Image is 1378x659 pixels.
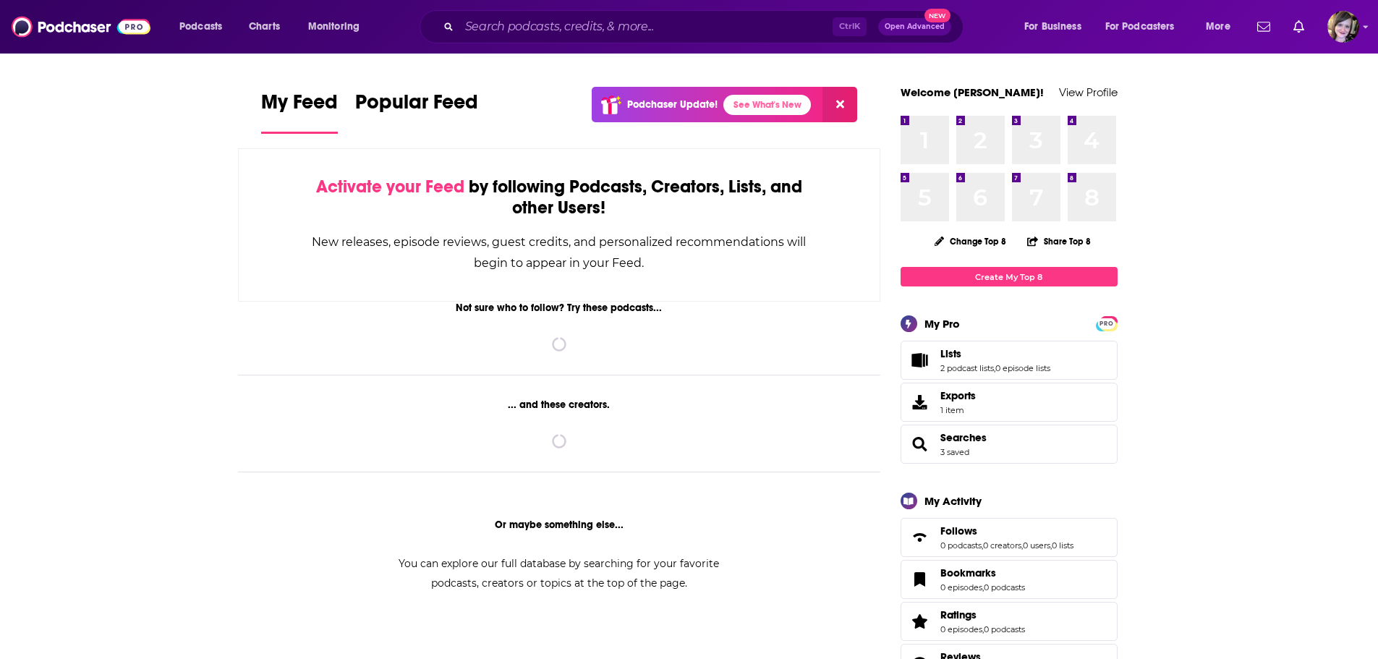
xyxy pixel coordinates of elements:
a: Lists [906,350,935,370]
span: Exports [940,389,976,402]
span: PRO [1098,318,1115,329]
span: Bookmarks [901,560,1118,599]
span: Follows [901,518,1118,557]
span: 1 item [940,405,976,415]
a: Show notifications dropdown [1288,14,1310,39]
a: 0 podcasts [984,624,1025,634]
span: Ratings [901,602,1118,641]
a: 2 podcast lists [940,363,994,373]
span: Lists [940,347,961,360]
a: 0 episodes [940,582,982,592]
div: ... and these creators. [238,399,881,411]
a: 0 podcasts [984,582,1025,592]
span: Podcasts [179,17,222,37]
a: 0 podcasts [940,540,982,550]
a: View Profile [1059,85,1118,99]
span: Monitoring [308,17,360,37]
span: Open Advanced [885,23,945,30]
span: , [982,582,984,592]
div: My Pro [924,317,960,331]
div: by following Podcasts, Creators, Lists, and other Users! [311,177,808,218]
div: New releases, episode reviews, guest credits, and personalized recommendations will begin to appe... [311,231,808,273]
a: Welcome [PERSON_NAME]! [901,85,1044,99]
a: Follows [940,524,1073,537]
span: Exports [906,392,935,412]
p: Podchaser Update! [627,98,718,111]
div: Or maybe something else... [238,519,881,531]
a: Ratings [940,608,1025,621]
span: For Podcasters [1105,17,1175,37]
span: , [994,363,995,373]
button: open menu [298,15,378,38]
span: Charts [249,17,280,37]
span: For Business [1024,17,1081,37]
img: User Profile [1327,11,1359,43]
span: Ctrl K [833,17,867,36]
a: 3 saved [940,447,969,457]
a: 0 creators [983,540,1021,550]
span: Follows [940,524,977,537]
span: New [924,9,950,22]
a: 0 lists [1052,540,1073,550]
a: Popular Feed [355,90,478,134]
button: open menu [1196,15,1249,38]
span: Logged in as IAmMBlankenship [1327,11,1359,43]
button: Show profile menu [1327,11,1359,43]
button: open menu [1096,15,1196,38]
span: Searches [901,425,1118,464]
button: Open AdvancedNew [878,18,951,35]
a: Lists [940,347,1050,360]
button: Change Top 8 [926,232,1016,250]
a: Searches [940,431,987,444]
span: Ratings [940,608,977,621]
span: Activate your Feed [316,176,464,197]
span: Popular Feed [355,90,478,123]
span: , [1021,540,1023,550]
a: 0 episodes [940,624,982,634]
span: More [1206,17,1230,37]
span: , [982,540,983,550]
button: open menu [1014,15,1100,38]
a: Follows [906,527,935,548]
span: , [982,624,984,634]
span: , [1050,540,1052,550]
a: Create My Top 8 [901,267,1118,286]
a: My Feed [261,90,338,134]
a: Show notifications dropdown [1251,14,1276,39]
a: Ratings [906,611,935,632]
a: Searches [906,434,935,454]
a: Exports [901,383,1118,422]
span: Bookmarks [940,566,996,579]
input: Search podcasts, credits, & more... [459,15,833,38]
img: Podchaser - Follow, Share and Rate Podcasts [12,13,150,41]
span: My Feed [261,90,338,123]
a: Bookmarks [906,569,935,590]
span: Lists [901,341,1118,380]
button: open menu [169,15,241,38]
div: Not sure who to follow? Try these podcasts... [238,302,881,314]
a: 0 episode lists [995,363,1050,373]
a: Charts [239,15,289,38]
div: You can explore our full database by searching for your favorite podcasts, creators or topics at ... [381,554,737,593]
div: Search podcasts, credits, & more... [433,10,977,43]
a: PRO [1098,318,1115,328]
a: 0 users [1023,540,1050,550]
a: Bookmarks [940,566,1025,579]
a: See What's New [723,95,811,115]
div: My Activity [924,494,982,508]
button: Share Top 8 [1026,227,1092,255]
